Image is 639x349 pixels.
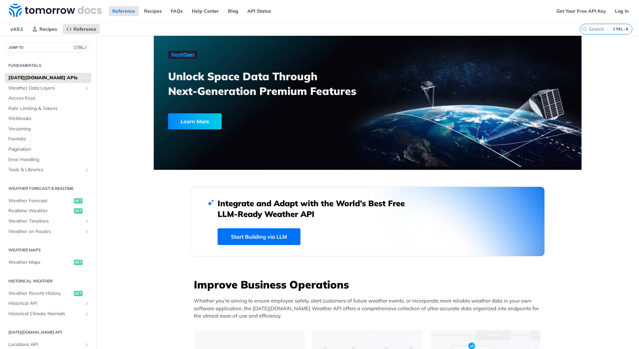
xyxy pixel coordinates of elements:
a: Help Center [188,6,223,16]
svg: Search [582,26,587,32]
span: Tools & Libraries [8,166,83,173]
span: v4.0.1 [7,24,27,34]
span: Weather Forecast [8,198,72,204]
a: Recipes [140,6,165,16]
span: Rate Limiting & Tokens [8,105,90,112]
p: Whether you’re aiming to ensure employee safety, alert customers of future weather events, or inc... [194,297,545,320]
h2: Weather Maps [5,247,91,253]
span: Versioning [8,126,90,132]
img: Tomorrow.io Weather API Docs [9,4,102,17]
button: JUMP TOCTRL-/ [5,42,91,52]
a: Blog [224,6,242,16]
a: Versioning [5,124,91,134]
span: [DATE][DOMAIN_NAME] APIs [8,75,90,81]
a: [DATE][DOMAIN_NAME] APIs [5,73,91,83]
button: Show subpages for Weather Data Layers [84,86,90,91]
a: Reference [109,6,139,16]
button: Show subpages for Weather on Routes [84,229,90,234]
span: Realtime Weather [8,208,72,214]
span: Recipes [39,26,57,32]
span: Weather Maps [8,259,72,266]
a: Weather Recent Historyget [5,288,91,299]
span: Historical Climate Normals [8,311,83,317]
span: Historical API [8,300,83,307]
button: Show subpages for Locations API [84,342,90,347]
span: Access Keys [8,95,90,102]
span: Weather on Routes [8,228,83,235]
span: Reference [74,26,96,32]
span: Weather Data Layers [8,85,83,92]
button: Show subpages for Tools & Libraries [84,167,90,172]
a: Weather Forecastget [5,196,91,206]
img: NextGen [168,51,198,59]
a: Reference [62,24,100,34]
span: Formats [8,136,90,142]
span: Webhooks [8,115,90,122]
a: Access Keys [5,93,91,103]
a: Realtime Weatherget [5,206,91,216]
span: Error Handling [8,156,90,163]
span: get [74,208,83,214]
h2: Integrate and Adapt with the World’s Best Free LLM-Ready Weather API [218,198,415,219]
a: Formats [5,134,91,144]
a: Weather Data LayersShow subpages for Weather Data Layers [5,83,91,93]
a: Pagination [5,144,91,154]
a: Get Your Free API Key [553,6,610,16]
div: Learn More [168,113,222,129]
kbd: CTRL-K [612,26,630,32]
a: API Status [244,6,275,16]
span: CTRL-/ [73,45,88,50]
a: Historical APIShow subpages for Historical API [5,299,91,309]
h2: Fundamentals [5,63,91,69]
button: Show subpages for Historical API [84,301,90,306]
a: FAQs [167,6,186,16]
h3: Improve Business Operations [194,277,545,292]
a: Rate Limiting & Tokens [5,104,91,114]
span: Locations API [8,341,83,348]
a: Webhooks [5,114,91,124]
h3: Unlock Space Data Through Next-Generation Premium Features [168,69,375,98]
a: Weather TimelinesShow subpages for Weather Timelines [5,216,91,226]
a: Tools & LibrariesShow subpages for Tools & Libraries [5,165,91,175]
a: Recipes [28,24,61,34]
a: Log In [611,6,632,16]
span: get [74,291,83,296]
button: Show subpages for Historical Climate Normals [84,311,90,317]
a: Error Handling [5,155,91,165]
span: get [74,198,83,204]
a: Learn More [168,113,334,129]
span: Weather Recent History [8,290,72,297]
h2: Weather Forecast & realtime [5,186,91,192]
a: Start Building via LLM [218,228,300,245]
span: get [74,260,83,265]
h2: Historical Weather [5,278,91,284]
a: Weather Mapsget [5,257,91,267]
span: Pagination [8,146,90,153]
a: Historical Climate NormalsShow subpages for Historical Climate Normals [5,309,91,319]
button: Show subpages for Weather Timelines [84,219,90,224]
h2: [DATE][DOMAIN_NAME] API [5,329,91,335]
a: Weather on RoutesShow subpages for Weather on Routes [5,227,91,237]
span: Weather Timelines [8,218,83,225]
